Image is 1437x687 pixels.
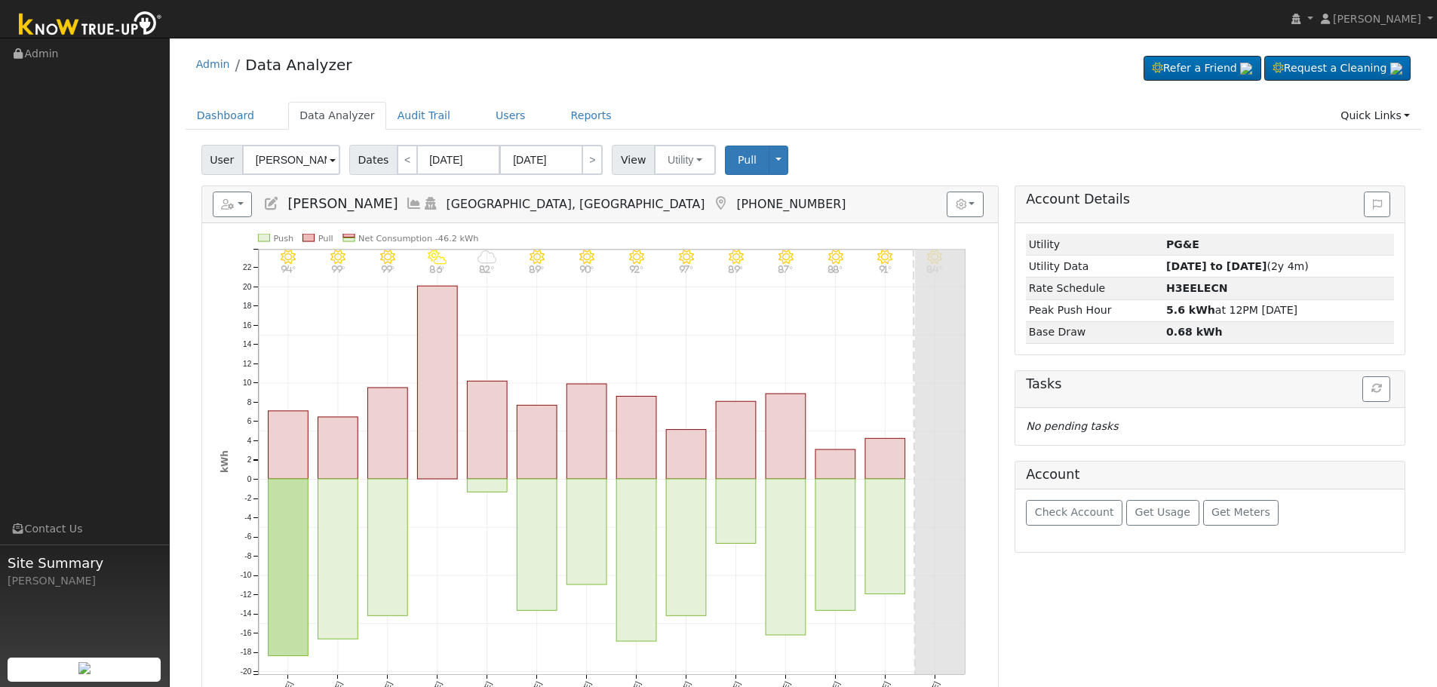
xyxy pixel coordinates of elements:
text: -8 [244,552,251,560]
rect: onclick="" [367,479,407,615]
i: 9/27 - Clear [877,250,892,265]
button: Check Account [1026,500,1122,526]
a: Users [484,102,537,130]
p: 86° [424,265,450,273]
td: Base Draw [1026,321,1163,343]
text: 0 [247,475,251,483]
input: Select a User [242,145,340,175]
text: -4 [244,514,251,522]
rect: onclick="" [865,439,905,480]
text: 8 [247,398,251,406]
text: kWh [220,450,230,473]
p: 99° [374,265,401,273]
span: Get Meters [1211,506,1270,518]
i: 9/22 - Clear [629,250,644,265]
a: Request a Cleaning [1264,56,1411,81]
a: Quick Links [1329,102,1421,130]
i: 9/19 - MostlyCloudy [477,250,496,265]
rect: onclick="" [666,479,706,615]
a: Refer a Friend [1144,56,1261,81]
rect: onclick="" [467,479,507,492]
rect: onclick="" [467,382,507,480]
text: 22 [243,263,252,271]
td: Rate Schedule [1026,278,1163,299]
text: 16 [243,321,252,330]
a: > [582,145,603,175]
a: Audit Trail [386,102,462,130]
rect: onclick="" [815,479,855,610]
button: Utility [654,145,716,175]
p: 87° [772,265,799,273]
a: Admin [196,58,230,70]
span: View [612,145,655,175]
h5: Account Details [1026,192,1394,207]
i: 9/16 - Clear [330,250,345,265]
span: Check Account [1035,506,1114,518]
rect: onclick="" [268,479,308,656]
rect: onclick="" [815,449,855,479]
span: [GEOGRAPHIC_DATA], [GEOGRAPHIC_DATA] [447,197,705,211]
text: 14 [243,340,252,348]
p: 92° [623,265,649,273]
rect: onclick="" [766,394,806,479]
rect: onclick="" [567,384,606,479]
i: 9/26 - Clear [828,250,843,265]
text: -14 [240,610,251,618]
span: [PERSON_NAME] [1333,13,1421,25]
text: 6 [247,417,251,425]
span: Dates [349,145,398,175]
h5: Tasks [1026,376,1394,392]
strong: 0.68 kWh [1166,326,1223,338]
span: [PHONE_NUMBER] [736,197,846,211]
text: -2 [244,495,251,503]
span: Site Summary [8,553,161,573]
a: Data Analyzer [245,56,352,74]
span: User [201,145,243,175]
text: Net Consumption -46.2 kWh [358,234,478,244]
rect: onclick="" [367,388,407,479]
p: 97° [673,265,699,273]
h5: Account [1026,467,1079,482]
p: 94° [275,265,301,273]
rect: onclick="" [567,479,606,584]
i: 9/18 - PartlyCloudy [428,250,447,265]
text: -12 [240,590,251,599]
strong: 5.6 kWh [1166,304,1215,316]
img: Know True-Up [11,8,170,42]
td: Peak Push Hour [1026,299,1163,321]
strong: H [1166,282,1228,294]
a: Data Analyzer [288,102,386,130]
a: Map [712,196,729,211]
strong: ID: 16997705, authorized: 06/21/25 [1166,238,1199,250]
rect: onclick="" [517,406,557,480]
text: 20 [243,283,252,291]
i: 9/24 - MostlyClear [729,250,744,265]
i: 9/21 - Clear [579,250,594,265]
strong: [DATE] to [DATE] [1166,260,1267,272]
text: Pull [318,234,333,244]
a: Edit User (32027) [263,196,280,211]
td: at 12PM [DATE] [1164,299,1395,321]
i: 9/15 - Clear [281,250,296,265]
rect: onclick="" [616,397,656,480]
p: 82° [474,265,500,273]
button: Get Meters [1203,500,1279,526]
div: [PERSON_NAME] [8,573,161,589]
span: (2y 4m) [1166,260,1309,272]
i: 9/20 - Clear [530,250,545,265]
p: 88° [822,265,849,273]
i: 9/17 - Clear [380,250,395,265]
span: [PERSON_NAME] [287,196,398,211]
text: 18 [243,302,252,310]
img: retrieve [78,662,91,674]
img: retrieve [1390,63,1402,75]
a: Reports [560,102,623,130]
text: -20 [240,667,251,676]
rect: onclick="" [766,479,806,635]
rect: onclick="" [865,479,905,594]
button: Get Usage [1126,500,1199,526]
button: Refresh [1362,376,1390,402]
p: 91° [872,265,898,273]
span: Pull [738,154,757,166]
td: Utility [1026,234,1163,256]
